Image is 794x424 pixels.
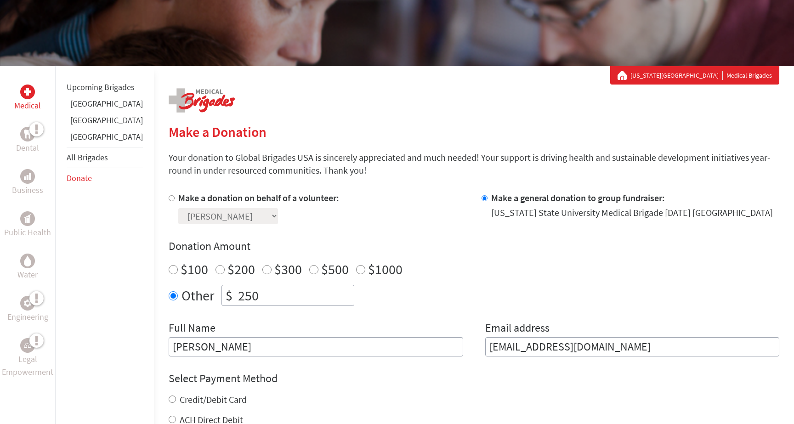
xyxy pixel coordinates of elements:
a: DentalDental [16,127,39,154]
img: Dental [24,130,31,138]
input: Enter Full Name [169,337,463,356]
img: logo-medical.png [169,88,235,113]
div: $ [222,285,236,305]
img: Public Health [24,214,31,223]
p: Dental [16,141,39,154]
li: All Brigades [67,147,143,168]
div: Engineering [20,296,35,311]
p: Medical [14,99,41,112]
label: $100 [181,260,208,278]
label: $200 [227,260,255,278]
input: Enter Amount [236,285,354,305]
label: $1000 [368,260,403,278]
label: Credit/Debit Card [180,394,247,405]
label: $500 [321,260,349,278]
h4: Donation Amount [169,239,779,254]
div: Medical [20,85,35,99]
img: Engineering [24,300,31,307]
li: Ghana [67,97,143,114]
a: Donate [67,173,92,183]
img: Water [24,255,31,266]
label: Full Name [169,321,216,337]
img: Medical [24,88,31,96]
div: [US_STATE] State University Medical Brigade [DATE] [GEOGRAPHIC_DATA] [491,206,773,219]
a: EngineeringEngineering [7,296,48,323]
a: Upcoming Brigades [67,82,135,92]
p: Your donation to Global Brigades USA is sincerely appreciated and much needed! Your support is dr... [169,151,779,177]
li: Donate [67,168,143,188]
li: Upcoming Brigades [67,77,143,97]
input: Your Email [485,337,780,356]
label: $300 [274,260,302,278]
div: Legal Empowerment [20,338,35,353]
a: [US_STATE][GEOGRAPHIC_DATA] [630,71,723,80]
a: MedicalMedical [14,85,41,112]
a: BusinessBusiness [12,169,43,197]
a: All Brigades [67,152,108,163]
label: Email address [485,321,550,337]
p: Legal Empowerment [2,353,53,379]
div: Water [20,254,35,268]
p: Water [17,268,38,281]
label: Make a donation on behalf of a volunteer: [178,192,339,204]
div: Public Health [20,211,35,226]
a: Legal EmpowermentLegal Empowerment [2,338,53,379]
a: [GEOGRAPHIC_DATA] [70,115,143,125]
p: Business [12,184,43,197]
a: [GEOGRAPHIC_DATA] [70,131,143,142]
p: Engineering [7,311,48,323]
div: Medical Brigades [618,71,772,80]
p: Public Health [4,226,51,239]
label: Other [181,285,214,306]
li: Guatemala [67,114,143,130]
h2: Make a Donation [169,124,779,140]
a: WaterWater [17,254,38,281]
h4: Select Payment Method [169,371,779,386]
a: [GEOGRAPHIC_DATA] [70,98,143,109]
label: Make a general donation to group fundraiser: [491,192,665,204]
a: Public HealthPublic Health [4,211,51,239]
img: Legal Empowerment [24,343,31,348]
li: Panama [67,130,143,147]
div: Dental [20,127,35,141]
img: Business [24,173,31,180]
div: Business [20,169,35,184]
